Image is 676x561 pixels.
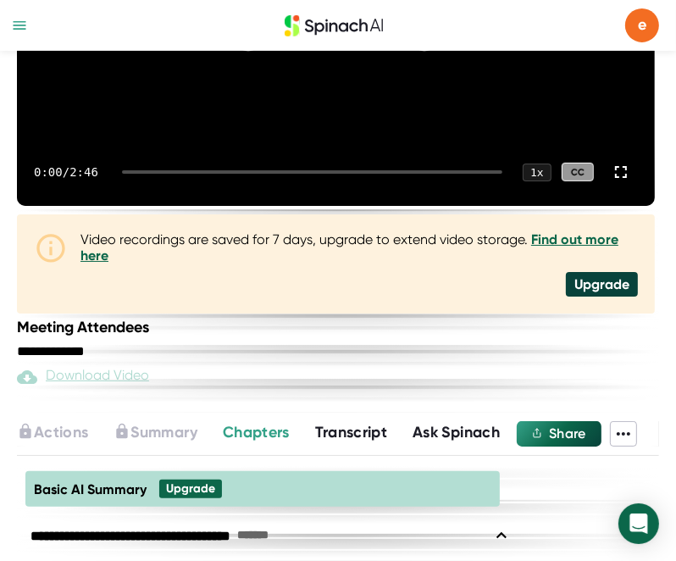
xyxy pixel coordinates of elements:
button: Actions [17,421,88,444]
div: Paid feature [17,367,149,387]
span: Transcript [315,423,388,442]
div: Upgrade [166,481,215,497]
button: Transcript [315,421,388,444]
button: Share [517,421,601,447]
div: Meeting Attendees [17,318,659,336]
div: CC [562,163,594,182]
div: Video recordings are saved for 7 days, upgrade to extend video storage. [80,231,638,264]
span: Actions [34,423,88,442]
div: Upgrade [566,272,638,297]
span: Summary [130,423,197,442]
span: Ask Spinach [413,423,500,442]
button: Chapters [223,421,290,444]
span: e [625,8,659,42]
button: Ask Spinach [413,421,500,444]
div: Open Intercom Messenger [618,503,659,544]
a: Find out more here [80,231,618,264]
span: Basic AI Summary [34,481,147,497]
span: Chapters [223,423,290,442]
div: Upgrade to access [17,421,114,447]
span: Share [549,425,586,442]
button: Summary [114,421,197,444]
div: Upgrade to access [114,421,222,447]
div: 1 x [523,164,551,181]
div: 0:00 / 2:46 [34,165,102,179]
